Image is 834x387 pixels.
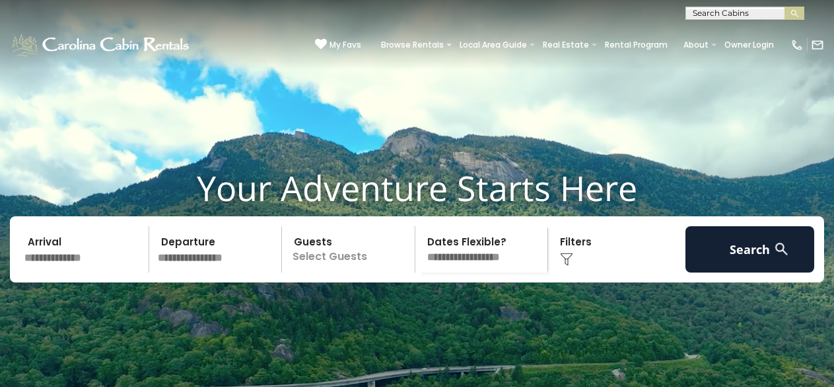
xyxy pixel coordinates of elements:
p: Select Guests [286,226,415,273]
img: mail-regular-white.png [811,38,824,52]
img: search-regular-white.png [773,241,790,257]
img: filter--v1.png [560,253,573,266]
img: White-1-1-2.png [10,32,193,58]
span: My Favs [330,39,361,51]
a: Rental Program [598,36,674,54]
a: My Favs [315,38,361,52]
h1: Your Adventure Starts Here [10,167,824,208]
img: phone-regular-white.png [790,38,804,52]
a: Browse Rentals [374,36,450,54]
a: Real Estate [536,36,596,54]
a: Owner Login [718,36,781,54]
a: About [677,36,715,54]
a: Local Area Guide [453,36,534,54]
button: Search [685,226,815,273]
